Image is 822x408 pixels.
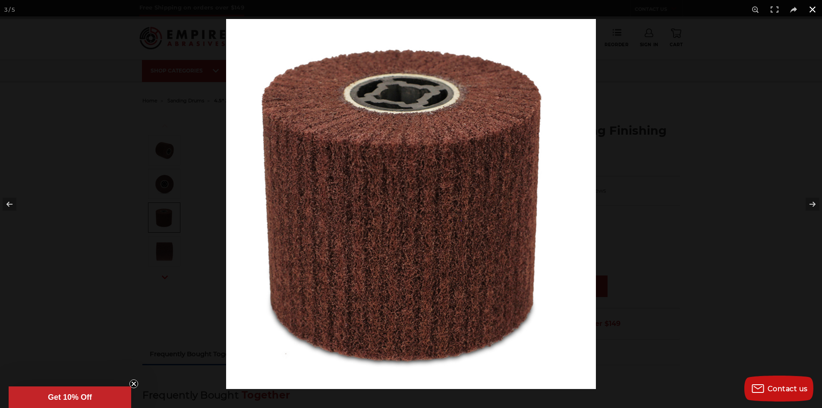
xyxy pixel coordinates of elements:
button: Close teaser [129,380,138,388]
span: Contact us [768,385,808,393]
img: 4.5_Inch_Surface_Conditioning_Finishing_Drum__47396.1680561324.jpg [226,19,596,389]
button: Contact us [744,376,813,402]
div: Get 10% OffClose teaser [9,386,131,408]
button: Next (arrow right) [792,183,822,226]
span: Get 10% Off [48,393,92,402]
